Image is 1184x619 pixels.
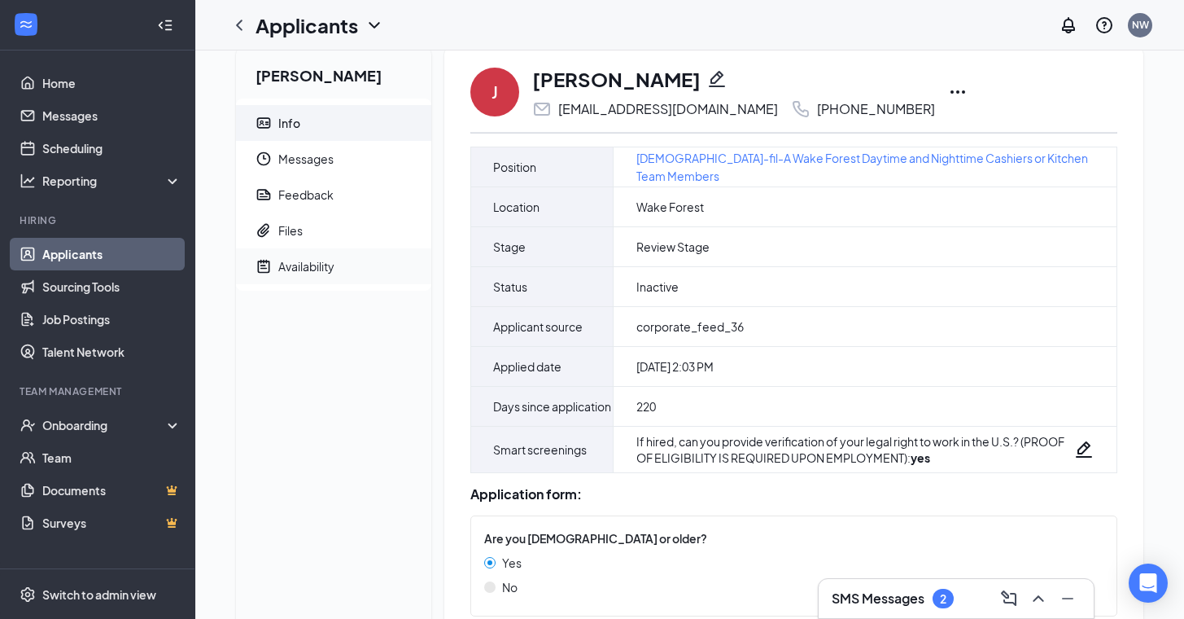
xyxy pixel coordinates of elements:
[817,101,935,117] div: [PHONE_NUMBER]
[996,586,1022,612] button: ComposeMessage
[42,67,181,99] a: Home
[636,433,1074,466] div: If hired, can you provide verification of your legal right to work in the U.S.? (PROOF OF ELIGIBI...
[256,151,272,167] svg: Clock
[157,17,173,33] svg: Collapse
[256,187,272,203] svg: Report
[502,554,522,572] span: Yes
[256,258,272,274] svg: NoteActive
[470,486,1117,503] div: Application form:
[707,69,727,89] svg: Pencil
[1058,589,1077,608] svg: Minimize
[236,177,431,213] a: ReportFeedback
[493,277,527,296] span: Status
[493,157,536,177] span: Position
[20,173,36,189] svg: Analysis
[1025,586,1051,612] button: ChevronUp
[20,417,36,433] svg: UserCheck
[636,358,714,375] span: [DATE] 2:03 PM
[1029,589,1048,608] svg: ChevronUp
[791,99,810,119] svg: Phone
[236,105,431,141] a: ContactCardInfo
[42,417,168,433] div: Onboarding
[42,507,181,539] a: SurveysCrown
[42,586,156,603] div: Switch to admin view
[236,213,431,248] a: PaperclipFiles
[493,237,526,257] span: Stage
[940,592,946,606] div: 2
[636,239,710,255] span: Review Stage
[1074,440,1094,459] svg: Pencil
[948,82,968,102] svg: Ellipses
[256,11,358,39] h1: Applicants
[42,238,181,270] a: Applicants
[532,99,552,119] svg: Email
[236,141,431,177] a: ClockMessages
[1132,18,1149,32] div: NW
[236,46,431,99] h2: [PERSON_NAME]
[42,132,181,165] a: Scheduling
[636,398,656,415] span: 220
[18,16,34,33] svg: WorkstreamLogo
[278,115,300,131] div: Info
[20,384,178,398] div: Team Management
[636,149,1094,185] a: [DEMOGRAPHIC_DATA]-fil-A Wake Forest Daytime and Nighttime Cashiers or Kitchen Team Members
[256,222,272,239] svg: Paperclip
[278,141,418,177] span: Messages
[278,187,334,203] div: Feedback
[832,590,924,608] h3: SMS Messages
[42,474,181,507] a: DocumentsCrown
[42,441,181,474] a: Team
[1059,15,1078,35] svg: Notifications
[236,248,431,284] a: NoteActiveAvailability
[484,529,707,547] span: Are you [DEMOGRAPHIC_DATA] or older?
[1129,564,1168,603] div: Open Intercom Messenger
[256,115,272,131] svg: ContactCard
[1055,586,1081,612] button: Minimize
[493,197,540,217] span: Location
[20,213,178,227] div: Hiring
[502,578,518,596] span: No
[492,81,498,103] div: J
[493,440,587,459] span: Smart screenings
[278,258,334,274] div: Availability
[493,397,611,416] span: Days since application
[278,222,303,239] div: Files
[42,173,182,189] div: Reporting
[532,65,701,93] h1: [PERSON_NAME]
[636,279,679,295] span: Inactive
[493,317,583,336] span: Applicant source
[20,586,36,603] svg: Settings
[42,336,181,368] a: Talent Network
[42,303,181,336] a: Job Postings
[636,199,704,215] span: Wake Forest
[911,450,930,465] strong: yes
[999,589,1019,608] svg: ComposeMessage
[1094,15,1114,35] svg: QuestionInfo
[636,318,744,335] span: corporate_feed_36
[229,15,249,35] svg: ChevronLeft
[42,99,181,132] a: Messages
[365,15,384,35] svg: ChevronDown
[558,101,778,117] div: [EMAIL_ADDRESS][DOMAIN_NAME]
[42,270,181,303] a: Sourcing Tools
[493,357,561,376] span: Applied date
